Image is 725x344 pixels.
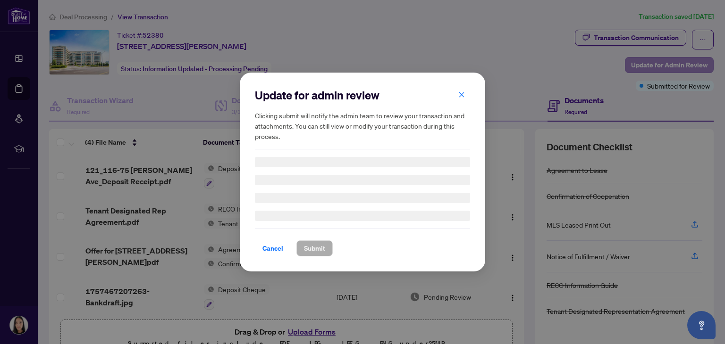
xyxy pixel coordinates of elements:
[296,240,333,256] button: Submit
[262,241,283,256] span: Cancel
[255,110,470,141] h5: Clicking submit will notify the admin team to review your transaction and attachments. You can st...
[458,91,465,98] span: close
[255,88,470,103] h2: Update for admin review
[255,240,291,256] button: Cancel
[687,311,716,339] button: Open asap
